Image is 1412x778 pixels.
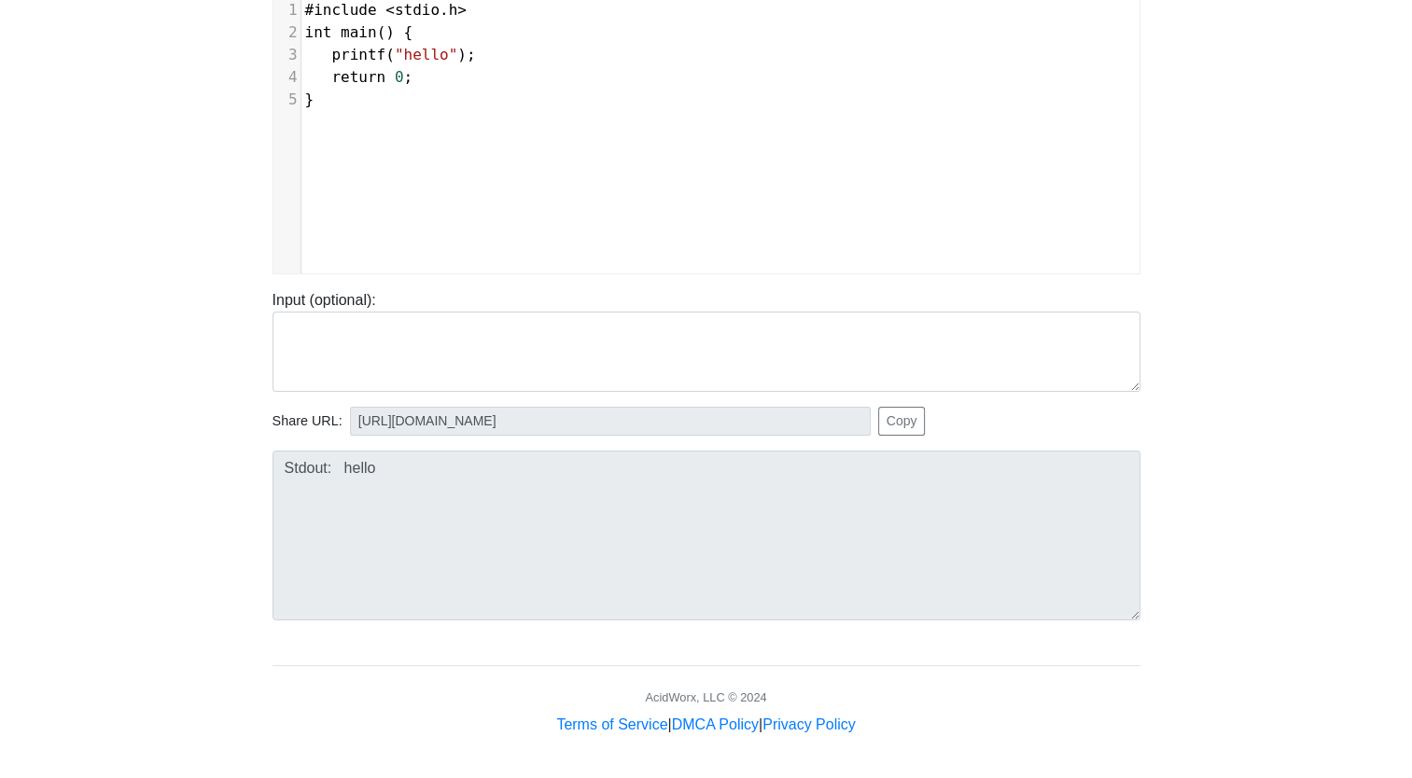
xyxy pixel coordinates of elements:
span: stdio [395,1,440,19]
div: AcidWorx, LLC © 2024 [645,688,766,706]
input: No share available yet [350,407,871,436]
div: 4 [273,66,301,89]
button: Copy [878,407,926,436]
div: | | [556,714,855,736]
div: 5 [273,89,301,111]
a: Terms of Service [556,716,667,732]
span: Share URL: [273,411,343,432]
span: printf [331,46,385,63]
div: Input (optional): [259,289,1154,392]
span: main [341,23,377,41]
span: . [305,1,468,19]
span: > [457,1,467,19]
span: } [305,90,315,108]
span: return [331,68,385,86]
div: 3 [273,44,301,66]
a: DMCA Policy [672,716,759,732]
span: "hello" [395,46,457,63]
span: int [305,23,332,41]
div: 2 [273,21,301,44]
a: Privacy Policy [762,716,856,732]
span: () { [305,23,413,41]
span: < [385,1,395,19]
span: h [449,1,458,19]
span: 0 [395,68,404,86]
span: #include [305,1,377,19]
span: ; [305,68,413,86]
span: ( ); [305,46,476,63]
